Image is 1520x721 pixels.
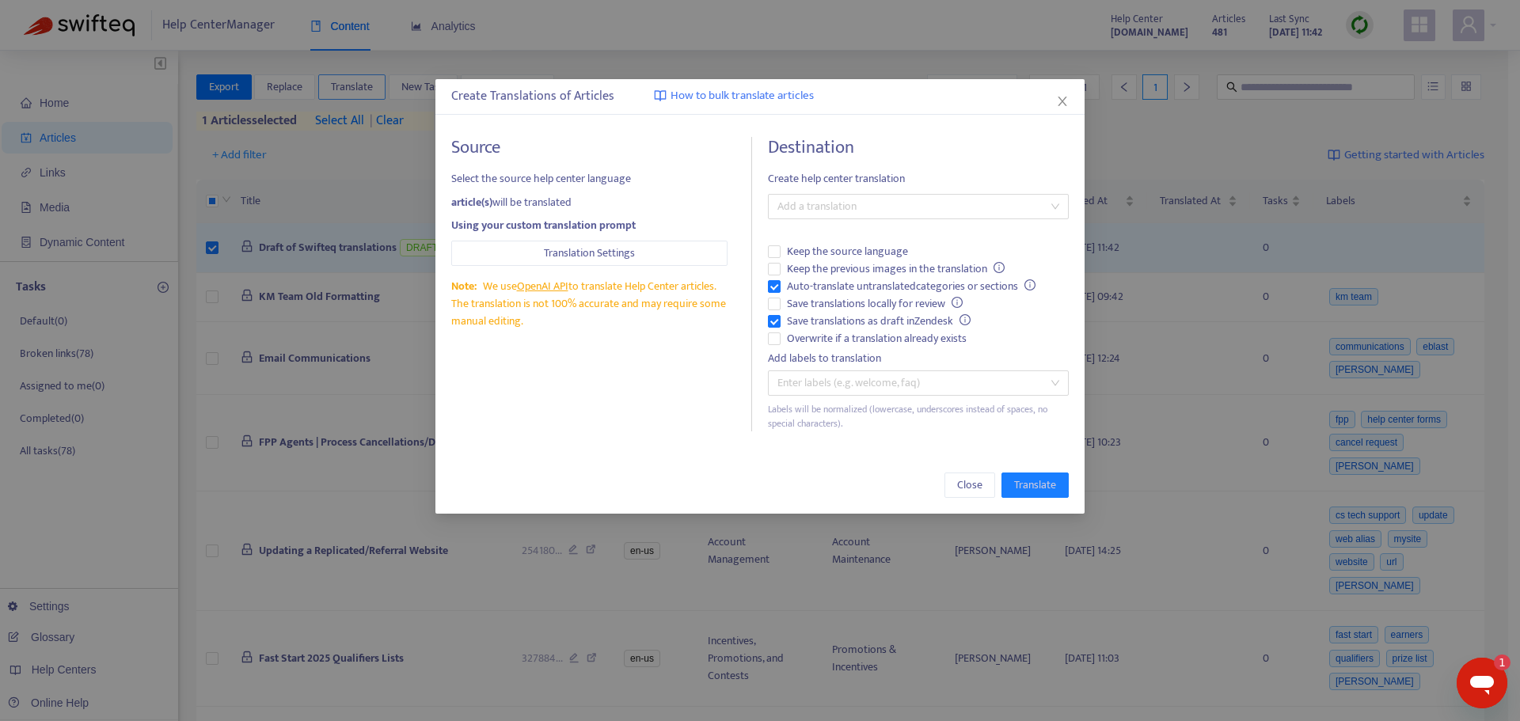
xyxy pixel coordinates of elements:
[768,137,1069,158] h4: Destination
[1001,472,1069,498] button: Translate
[451,194,728,211] div: will be translated
[1056,95,1069,108] span: close
[451,137,728,158] h4: Source
[544,245,635,262] span: Translation Settings
[654,87,814,105] a: How to bulk translate articles
[1479,655,1510,670] iframe: Number of unread messages
[451,241,728,266] button: Translation Settings
[781,243,914,260] span: Keep the source language
[781,313,977,330] span: Save translations as draft in Zendesk
[781,330,973,347] span: Overwrite if a translation already exists
[451,87,1069,106] div: Create Translations of Articles
[768,170,1069,188] span: Create help center translation
[781,278,1042,295] span: Auto-translate untranslated categories or sections
[994,262,1005,273] span: info-circle
[451,170,728,188] span: Select the source help center language
[944,472,995,498] button: Close
[451,217,728,234] div: Using your custom translation prompt
[768,350,1069,367] div: Add labels to translation
[1457,658,1507,708] iframe: Button to launch messaging window, 1 unread message
[768,402,1069,432] div: Labels will be normalized (lowercase, underscores instead of spaces, no special characters).
[1054,93,1071,110] button: Close
[654,89,667,102] img: image-link
[451,193,492,211] strong: article(s)
[451,278,728,330] div: We use to translate Help Center articles. The translation is not 100% accurate and may require so...
[451,277,477,295] span: Note:
[957,476,982,494] span: Close
[671,87,814,105] span: How to bulk translate articles
[781,260,1011,278] span: Keep the previous images in the translation
[781,295,969,313] span: Save translations locally for review
[1024,279,1035,290] span: info-circle
[959,314,971,325] span: info-circle
[952,297,963,308] span: info-circle
[517,277,568,295] a: OpenAI API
